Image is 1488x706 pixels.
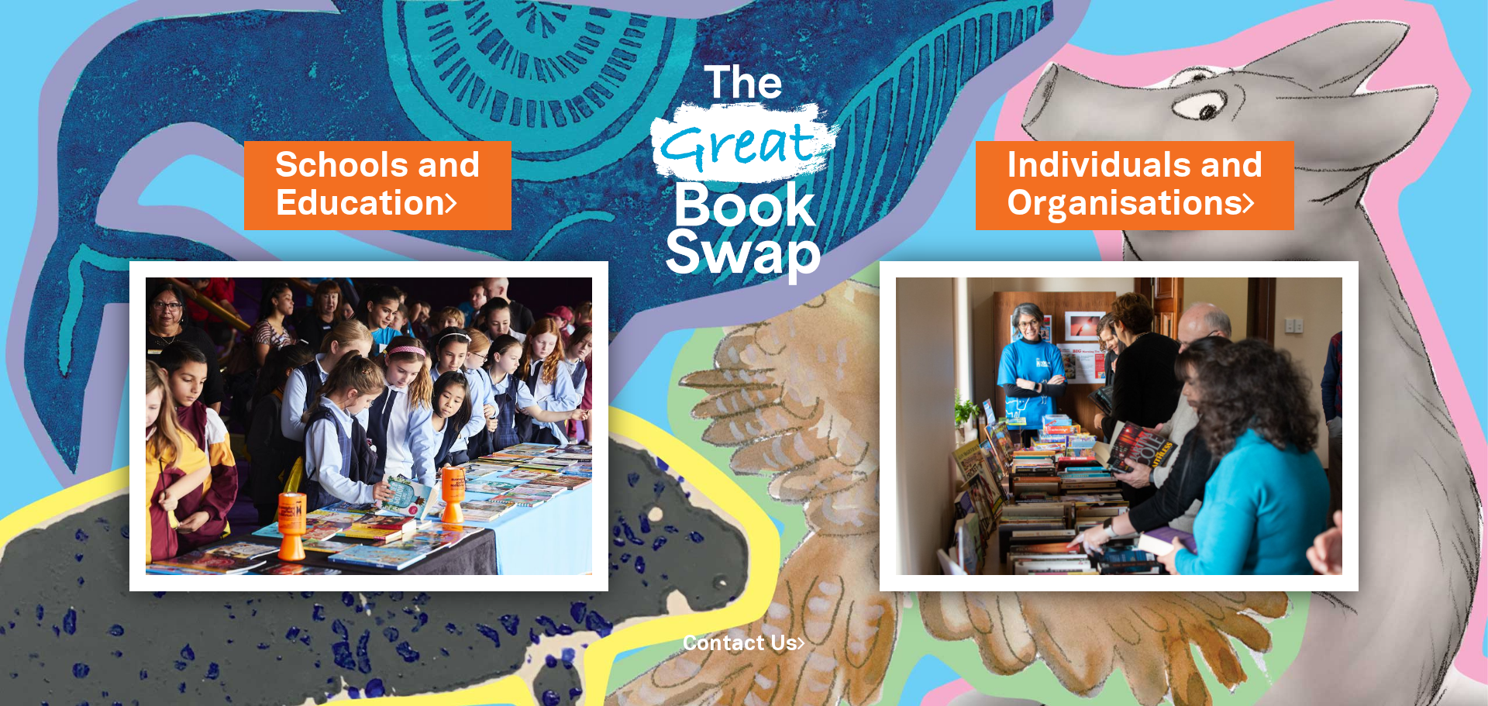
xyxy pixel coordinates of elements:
[683,635,805,654] a: Contact Us
[880,261,1359,591] img: Individuals and Organisations
[275,142,480,229] a: Schools andEducation
[1007,142,1263,229] a: Individuals andOrganisations
[632,19,856,317] img: Great Bookswap logo
[129,261,608,591] img: Schools and Education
